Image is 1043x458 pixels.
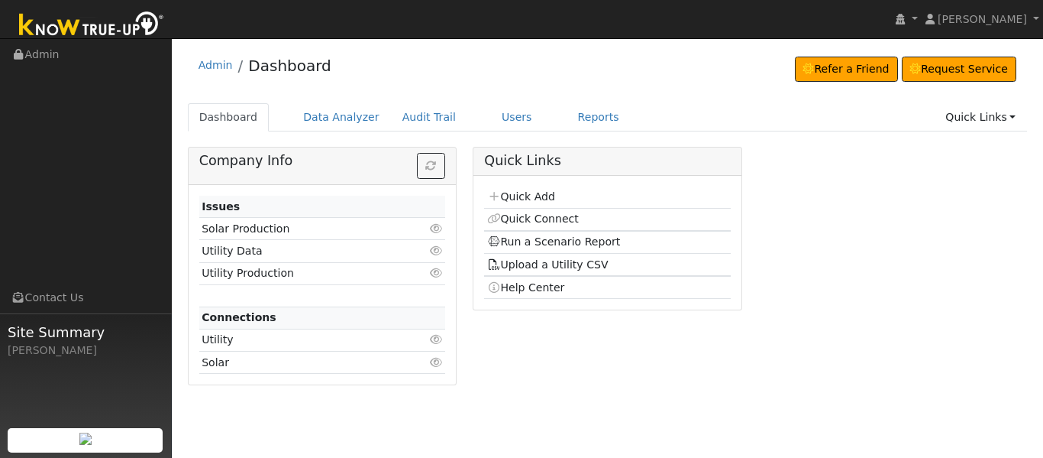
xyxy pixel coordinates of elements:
[8,322,163,343] span: Site Summary
[199,352,405,374] td: Solar
[248,57,331,75] a: Dashboard
[199,262,405,284] td: Utility Production
[202,311,276,323] strong: Connections
[487,213,579,225] a: Quick Connect
[902,57,1017,83] a: Request Service
[199,218,405,240] td: Solar Production
[202,200,240,213] strong: Issues
[938,13,1027,25] span: [PERSON_NAME]
[11,8,172,43] img: Know True-Up
[487,235,621,248] a: Run a Scenario Report
[429,334,443,345] i: Click to view
[429,268,443,278] i: Click to view
[429,245,443,256] i: Click to view
[795,57,898,83] a: Refer a Friend
[391,103,467,132] a: Audit Trail
[8,343,163,359] div: [PERSON_NAME]
[934,103,1027,132] a: Quick Links
[487,281,565,294] a: Help Center
[199,329,405,351] td: Utility
[487,190,555,203] a: Quick Add
[567,103,631,132] a: Reports
[199,240,405,262] td: Utility Data
[487,258,609,271] a: Upload a Utility CSV
[292,103,391,132] a: Data Analyzer
[429,223,443,234] i: Click to view
[79,433,92,445] img: retrieve
[484,153,730,169] h5: Quick Links
[188,103,270,132] a: Dashboard
[199,59,233,71] a: Admin
[429,357,443,368] i: Click to view
[490,103,544,132] a: Users
[199,153,445,169] h5: Company Info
